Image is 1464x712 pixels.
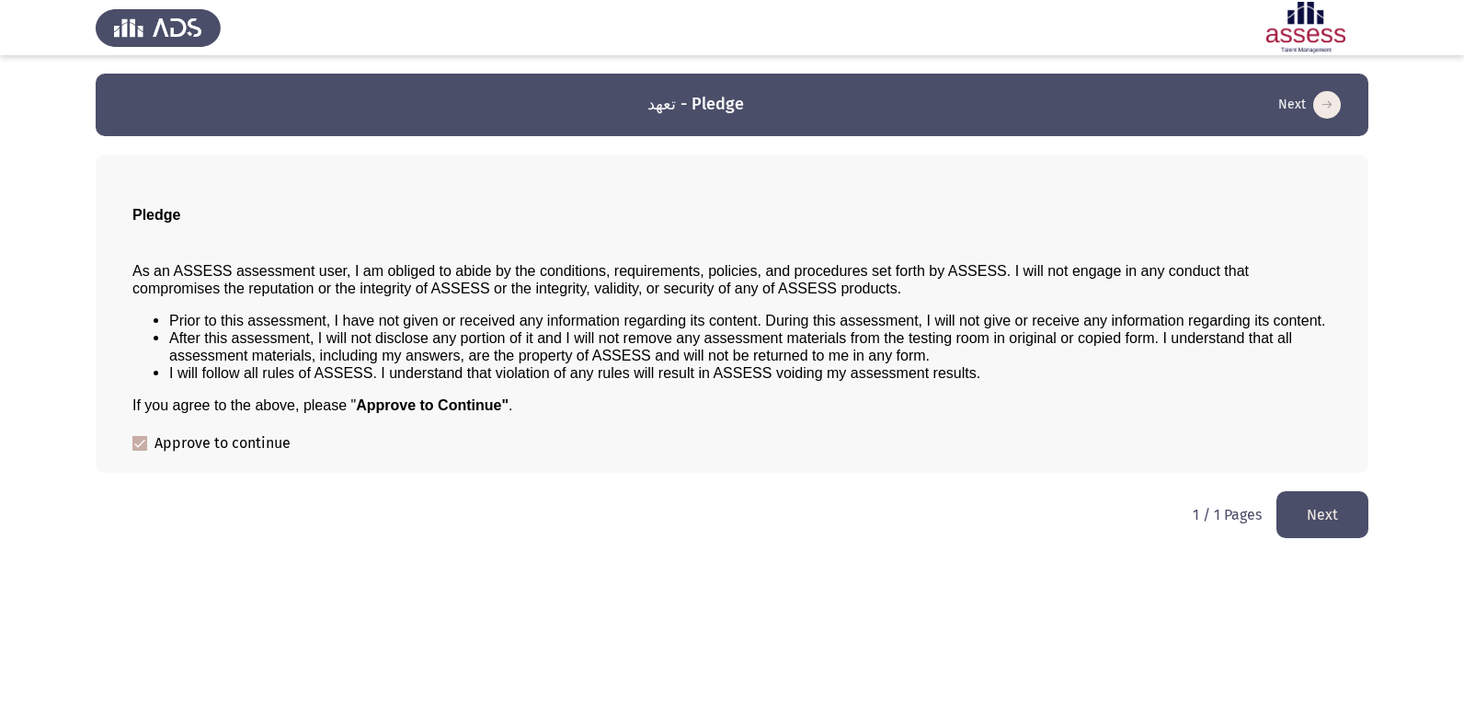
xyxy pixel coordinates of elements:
[169,365,980,381] span: I will follow all rules of ASSESS. I understand that violation of any rules will result in ASSESS...
[356,397,509,413] b: Approve to Continue"
[1276,491,1368,538] button: load next page
[647,93,744,116] h3: تعهد - Pledge
[132,263,1249,296] span: As an ASSESS assessment user, I am obliged to abide by the conditions, requirements, policies, an...
[1243,2,1368,53] img: Assessment logo of ASSESS Employability - EBI
[169,313,1326,328] span: Prior to this assessment, I have not given or received any information regarding its content. Dur...
[96,2,221,53] img: Assess Talent Management logo
[132,397,512,413] span: If you agree to the above, please " .
[132,207,180,223] span: Pledge
[1193,506,1262,523] p: 1 / 1 Pages
[154,432,291,454] span: Approve to continue
[169,330,1292,363] span: After this assessment, I will not disclose any portion of it and I will not remove any assessment...
[1273,90,1346,120] button: load next page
